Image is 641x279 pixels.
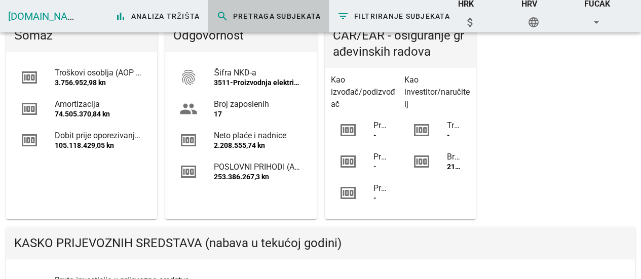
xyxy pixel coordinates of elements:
i: filter_list [337,10,349,22]
div: Amortizacija [55,99,143,109]
i: language [527,16,539,28]
a: [DOMAIN_NAME] [8,10,84,22]
div: 2.208.555,74 kn [214,141,302,150]
i: money [412,121,431,139]
div: Prihod od građevinske djelatnosti - radova na ostalim građevinama [373,152,388,162]
div: Šomaž [6,19,157,52]
i: bar_chart [115,10,127,22]
span: Kao investitor/naručitelj [404,75,470,109]
div: 3.756.952,98 kn [55,78,143,87]
i: fingerprint [179,68,198,87]
div: Odgovornost [165,19,316,52]
div: - [447,131,462,140]
i: money [412,152,431,171]
i: money [20,68,39,87]
i: money [339,121,357,139]
span: Kao izvođač/podizvođač [331,75,395,109]
div: Troškovi osoblja (AOP 140 do 142) [55,68,143,77]
i: money [339,152,357,171]
div: Prihod od građevinske djelatnosti - radova na zgradama [373,121,388,130]
div: Broj zaposlenih [214,99,302,109]
i: money [179,131,198,149]
div: CAR/EAR - osiguranje građevinskih radova [325,19,476,68]
i: money [179,163,198,181]
div: - [373,131,388,140]
div: 105.118.429,05 kn [55,141,143,150]
i: search [216,10,228,22]
div: 253.386.267,3 kn [214,173,302,181]
div: Neto plaće i nadnice [214,131,302,140]
span: Pretraga subjekata [216,10,321,22]
div: 21.473,33 kn [447,163,462,171]
i: group [179,100,198,118]
div: Troškovi usluga podugovaratelja (podizvođača) za građevinske radove [447,121,462,130]
div: Prihod od građevinske djelatnosti kao podugovaratelj (podizvođač) [373,183,388,193]
div: - [373,163,388,171]
i: money [20,131,39,149]
div: KASKO PRIJEVOZNIH SREDSTAVA (nabava u tekućoj godini) [6,227,635,259]
div: 3511-Proizvodnja električne energije [214,78,302,87]
i: money [20,100,39,118]
div: Šifra NKD-a [214,68,302,77]
div: POSLOVNI PRIHODI (AOP 128+129+130+131+132) [214,162,302,172]
div: - [373,194,388,203]
i: attach_money [464,16,476,28]
i: money [339,184,357,202]
div: Dobit prije oporezivanja (AOP 179-180) [55,131,143,140]
div: Bruto investicije u građevine [447,152,462,162]
span: Analiza tržišta [115,10,200,22]
div: 17 [214,110,302,118]
i: arrow_drop_down [590,16,602,28]
span: Filtriranje subjekata [337,10,450,22]
div: 74.505.370,84 kn [55,110,143,118]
